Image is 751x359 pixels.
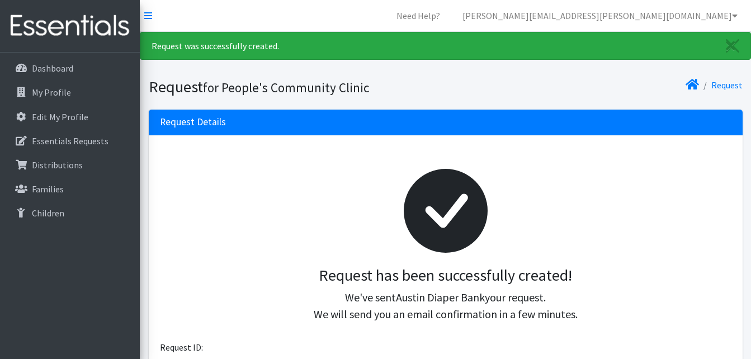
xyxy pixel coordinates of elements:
[32,207,64,219] p: Children
[169,289,722,323] p: We've sent your request. We will send you an email confirmation in a few minutes.
[388,4,449,27] a: Need Help?
[203,79,369,96] small: for People's Community Clinic
[396,290,485,304] span: Austin Diaper Bank
[4,154,135,176] a: Distributions
[4,57,135,79] a: Dashboard
[149,77,442,97] h1: Request
[140,32,751,60] div: Request was successfully created.
[32,63,73,74] p: Dashboard
[4,130,135,152] a: Essentials Requests
[4,81,135,103] a: My Profile
[32,183,64,195] p: Families
[160,116,226,128] h3: Request Details
[4,7,135,45] img: HumanEssentials
[711,79,743,91] a: Request
[715,32,750,59] a: Close
[32,111,88,122] p: Edit My Profile
[454,4,747,27] a: [PERSON_NAME][EMAIL_ADDRESS][PERSON_NAME][DOMAIN_NAME]
[169,266,722,285] h3: Request has been successfully created!
[4,202,135,224] a: Children
[32,135,108,147] p: Essentials Requests
[160,342,203,353] span: Request ID:
[32,159,83,171] p: Distributions
[32,87,71,98] p: My Profile
[4,178,135,200] a: Families
[4,106,135,128] a: Edit My Profile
